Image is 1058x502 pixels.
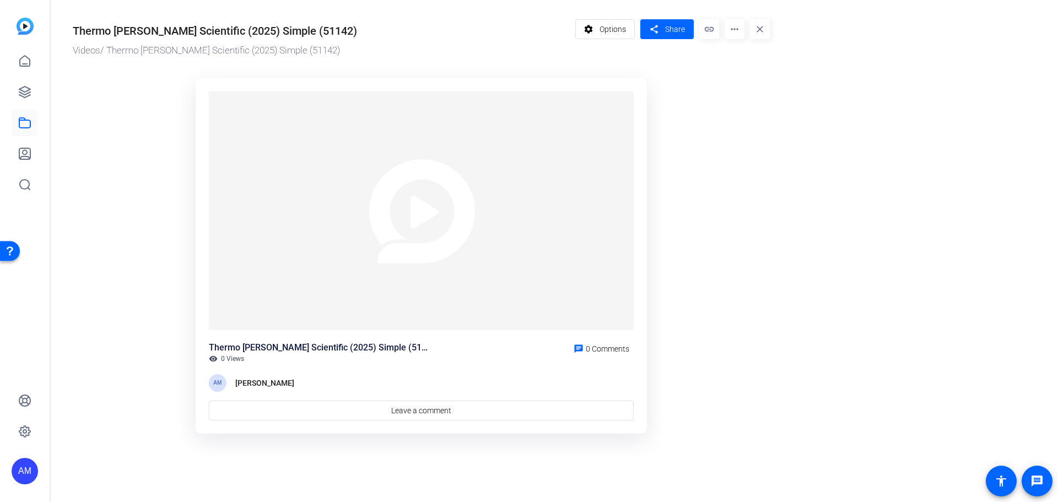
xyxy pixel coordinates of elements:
[209,374,226,392] div: AM
[586,344,629,353] span: 0 Comments
[665,24,685,35] span: Share
[640,19,694,39] button: Share
[73,44,570,58] div: / Thermo [PERSON_NAME] Scientific (2025) Simple (51142)
[995,474,1008,488] mat-icon: accessibility
[600,19,626,40] span: Options
[750,19,770,39] mat-icon: close
[209,401,634,420] a: Leave a comment
[575,19,635,39] button: Options
[647,22,661,37] mat-icon: share
[582,19,596,40] mat-icon: settings
[73,45,100,56] a: Videos
[699,19,719,39] mat-icon: link
[209,91,634,331] img: thumbnail
[221,354,244,363] span: 0 Views
[391,405,451,417] span: Leave a comment
[574,344,584,354] mat-icon: chat
[725,19,744,39] mat-icon: more_horiz
[73,23,357,39] div: Thermo [PERSON_NAME] Scientific (2025) Simple (51142)
[209,354,218,363] mat-icon: visibility
[17,18,34,35] img: blue-gradient.svg
[1030,474,1044,488] mat-icon: message
[569,341,634,354] a: 0 Comments
[209,341,429,354] div: Thermo [PERSON_NAME] Scientific (2025) Simple (51142)
[235,376,294,390] div: [PERSON_NAME]
[12,458,38,484] div: AM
